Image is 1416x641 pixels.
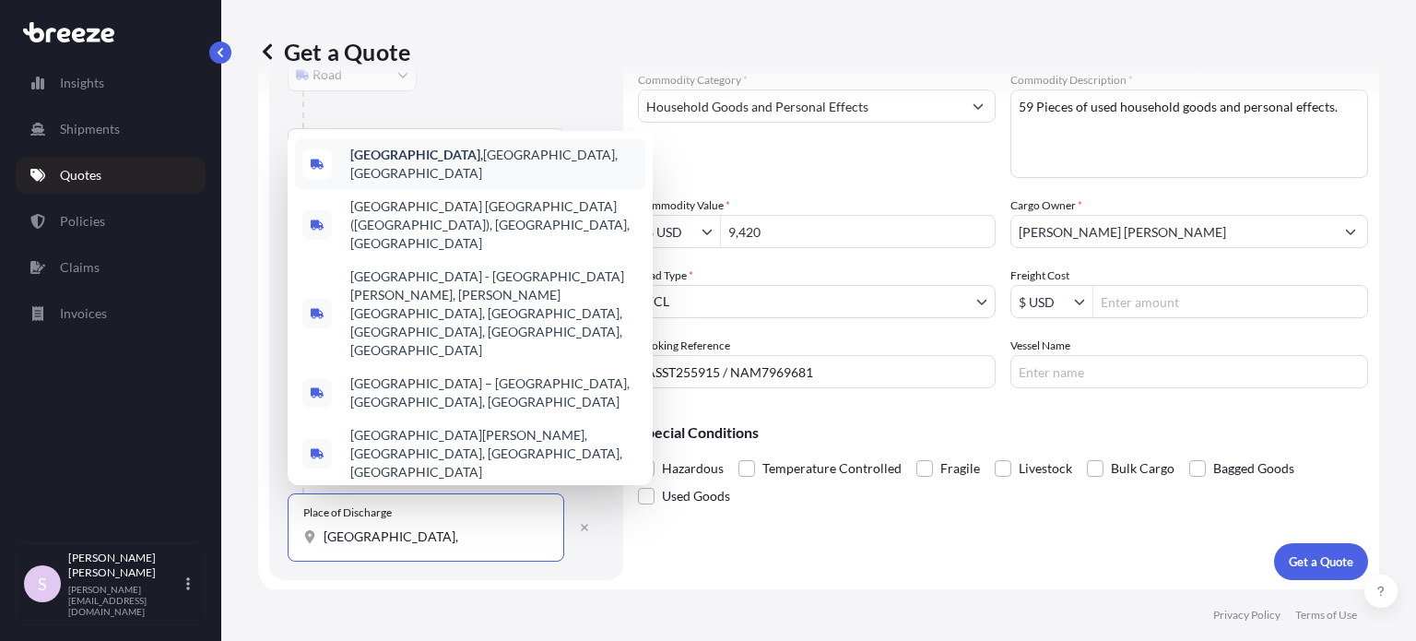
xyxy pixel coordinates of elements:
p: Get a Quote [1289,552,1353,571]
div: Show suggestions [288,131,653,485]
input: Full name [1011,215,1334,248]
label: Commodity Value [638,196,730,215]
label: Cargo Owner [1010,196,1082,215]
span: [GEOGRAPHIC_DATA] – [GEOGRAPHIC_DATA], [GEOGRAPHIC_DATA], [GEOGRAPHIC_DATA] [350,374,638,411]
p: [PERSON_NAME][EMAIL_ADDRESS][DOMAIN_NAME] [68,584,183,617]
button: Show suggestions [1334,215,1367,248]
input: Your internal reference [638,355,996,388]
label: Vessel Name [1010,337,1070,355]
input: Enter name [1010,355,1368,388]
span: [GEOGRAPHIC_DATA] [GEOGRAPHIC_DATA] ([GEOGRAPHIC_DATA]), [GEOGRAPHIC_DATA], [GEOGRAPHIC_DATA] [350,197,638,253]
span: Used Goods [662,482,730,510]
span: FCL [646,292,669,311]
input: Freight Cost [1011,285,1074,318]
button: Show suggestions [702,222,720,241]
p: Privacy Policy [1213,608,1280,623]
p: [PERSON_NAME] [PERSON_NAME] [68,551,183,580]
button: Show suggestions [962,89,995,123]
span: Load Type [638,267,693,285]
span: [GEOGRAPHIC_DATA] - [GEOGRAPHIC_DATA][PERSON_NAME], [PERSON_NAME][GEOGRAPHIC_DATA], [GEOGRAPHIC_D... [350,267,638,360]
p: Invoices [60,304,107,323]
p: Terms of Use [1295,608,1357,623]
input: Place of Discharge [324,528,541,546]
input: Type amount [721,215,995,248]
label: Freight Cost [1010,267,1069,285]
span: Livestock [1019,455,1072,482]
div: Place of Discharge [303,505,392,520]
span: [GEOGRAPHIC_DATA][PERSON_NAME], [GEOGRAPHIC_DATA], [GEOGRAPHIC_DATA], [GEOGRAPHIC_DATA] [350,426,638,481]
button: Show suggestions [1074,292,1092,311]
input: Enter amount [1093,285,1367,318]
span: Fragile [940,455,980,482]
input: Select a commodity type [639,89,962,123]
input: Commodity Value [639,215,702,248]
span: S [38,575,47,593]
p: Policies [60,212,105,231]
span: [GEOGRAPHIC_DATA], [GEOGRAPHIC_DATA] [350,146,638,183]
p: Claims [60,258,100,277]
p: Quotes [60,166,101,184]
b: [GEOGRAPHIC_DATA], [350,147,483,162]
span: Hazardous [662,455,724,482]
span: Bagged Goods [1213,455,1294,482]
p: Get a Quote [258,37,410,66]
span: Bulk Cargo [1111,455,1174,482]
p: Special Conditions [638,425,1368,440]
span: Temperature Controlled [762,455,902,482]
p: Insights [60,74,104,92]
p: Shipments [60,120,120,138]
label: Booking Reference [638,337,730,355]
